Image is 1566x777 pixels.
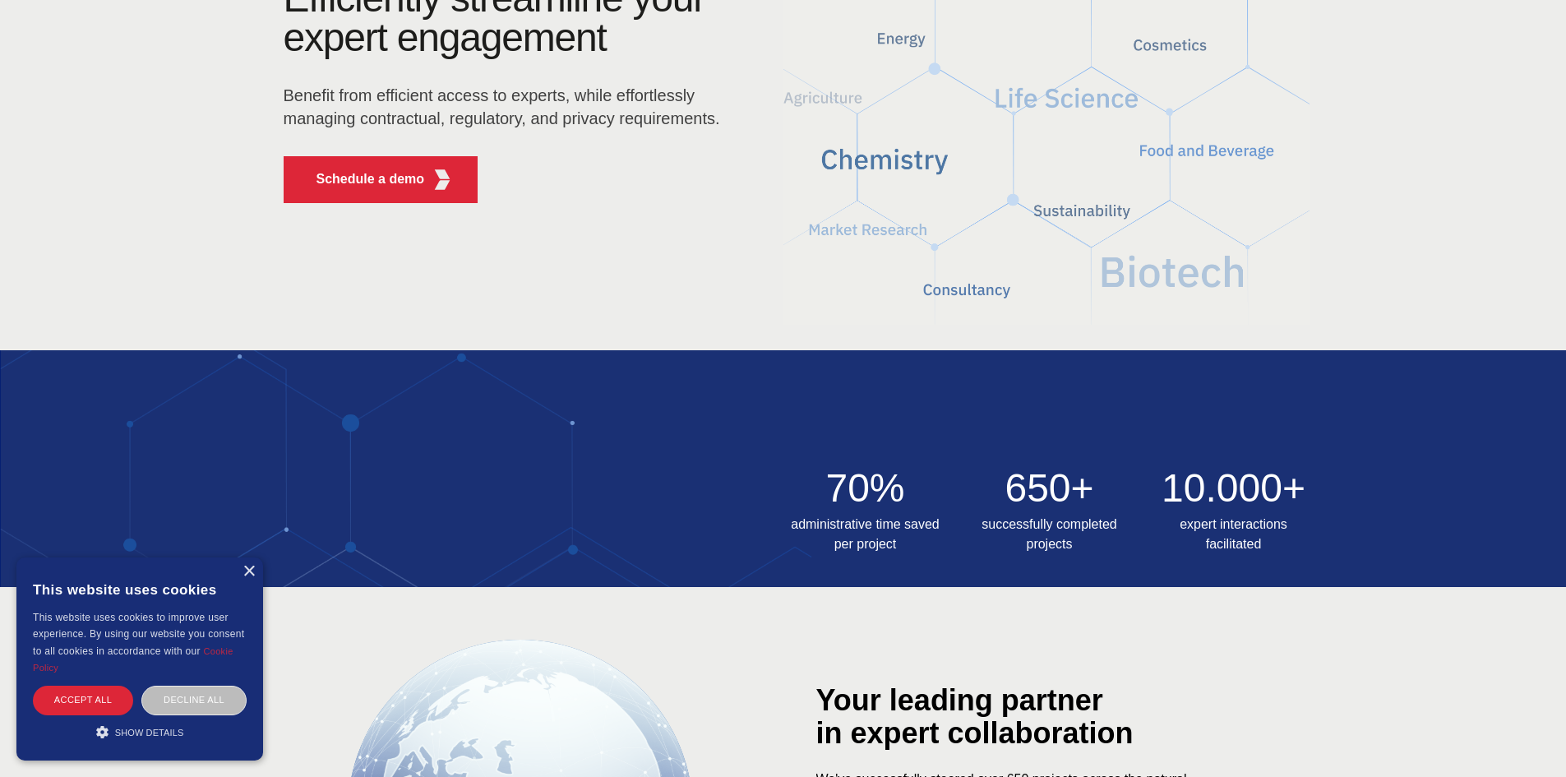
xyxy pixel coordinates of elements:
h3: successfully completed projects [968,515,1132,554]
p: Schedule a demo [316,169,425,189]
span: This website uses cookies to improve user experience. By using our website you consent to all coo... [33,612,244,657]
p: Benefit from efficient access to experts, while effortlessly managing contractual, regulatory, an... [284,84,731,130]
h2: 70% [783,469,948,508]
span: Show details [115,728,184,738]
h3: administrative time saved per project [783,515,948,554]
div: Show details [33,724,247,740]
div: Decline all [141,686,247,715]
h2: 650+ [968,469,1132,508]
div: Your leading partner in expert collaboration [816,684,1277,750]
a: Cookie Policy [33,646,233,673]
div: This website uses cookies [33,570,247,609]
iframe: Chat Widget [1484,698,1566,777]
button: Schedule a demoKGG Fifth Element RED [284,156,478,203]
div: Close [243,566,255,578]
h2: 10.000+ [1152,469,1316,508]
h3: expert interactions facilitated [1152,515,1316,554]
img: KGG Fifth Element RED [432,169,452,190]
div: Accept all [33,686,133,715]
